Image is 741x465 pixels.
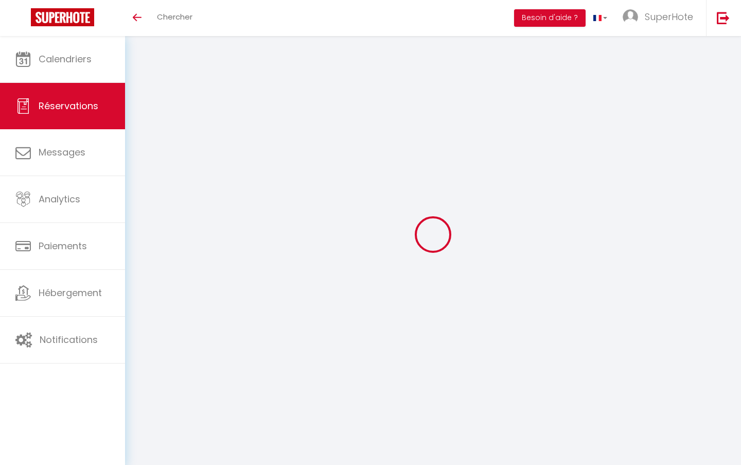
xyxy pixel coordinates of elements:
[514,9,586,27] button: Besoin d'aide ?
[645,10,693,23] span: SuperHote
[717,11,730,24] img: logout
[157,11,192,22] span: Chercher
[39,239,87,252] span: Paiements
[39,193,80,205] span: Analytics
[39,53,92,65] span: Calendriers
[40,333,98,346] span: Notifications
[39,99,98,112] span: Réservations
[31,8,94,26] img: Super Booking
[39,146,85,159] span: Messages
[39,286,102,299] span: Hébergement
[623,9,638,25] img: ...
